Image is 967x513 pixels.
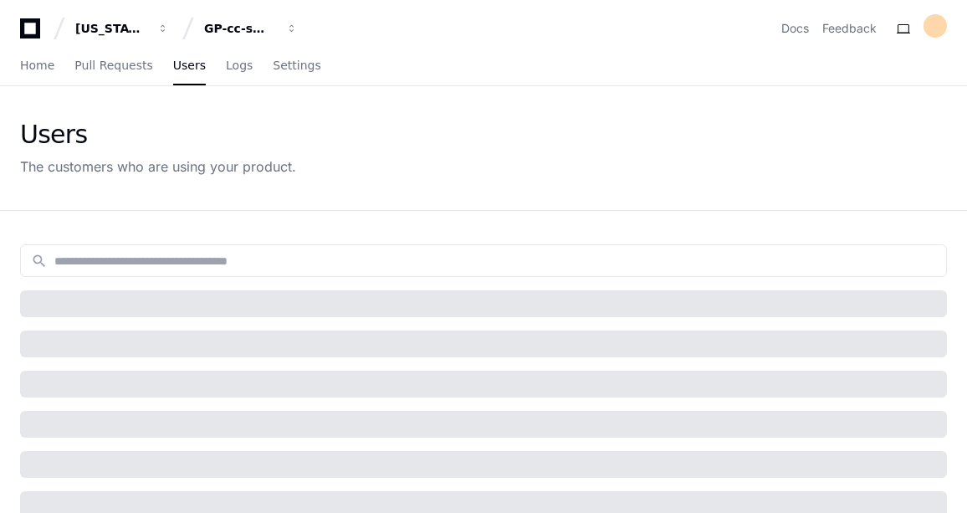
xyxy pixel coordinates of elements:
a: Users [173,47,206,85]
button: GP-cc-sml-apps [197,13,304,44]
span: Logs [226,60,253,70]
mat-icon: search [31,253,48,269]
div: The customers who are using your product. [20,156,296,177]
span: Home [20,60,54,70]
span: Settings [273,60,320,70]
a: Pull Requests [74,47,152,85]
a: Logs [226,47,253,85]
div: Users [20,120,296,150]
div: GP-cc-sml-apps [204,20,276,37]
button: [US_STATE] Pacific [69,13,176,44]
a: Home [20,47,54,85]
a: Settings [273,47,320,85]
span: Pull Requests [74,60,152,70]
a: Docs [781,20,809,37]
span: Users [173,60,206,70]
div: [US_STATE] Pacific [75,20,147,37]
button: Feedback [822,20,877,37]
